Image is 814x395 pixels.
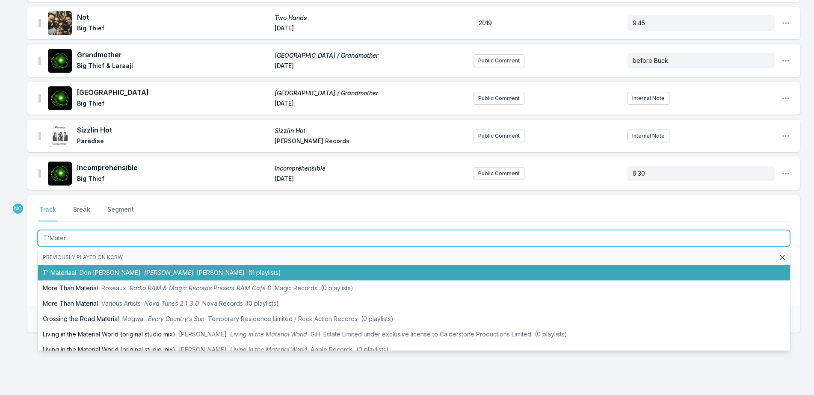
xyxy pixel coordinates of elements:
span: Living in the Material World [230,330,307,338]
span: [DATE] [275,99,467,109]
span: Living in the Material World [230,346,307,353]
span: Apple Records [311,346,353,353]
span: 9:45 [633,19,645,27]
span: Radio RAM & Magic Records Present RAM Café 8 [130,284,271,292]
input: Track Title [38,230,790,246]
img: Drag Handle [38,56,41,65]
span: 2019 [479,19,492,27]
button: Internal Note [628,92,669,105]
span: Big Thief [77,24,269,34]
span: [PERSON_NAME] [197,269,245,276]
span: [DATE] [275,24,467,34]
img: Los Angeles / Grandmother [48,86,72,110]
span: Magic Records [275,284,317,292]
button: Public Comment [474,130,524,142]
button: Open playlist item options [781,19,790,27]
span: Two Hands [275,14,467,22]
li: Previously played on KCRW: [38,250,790,265]
span: [PERSON_NAME] Records [275,137,467,147]
li: More Than Material [38,296,790,311]
span: Incomprehensible [275,164,467,173]
li: Crossing the Road Material [38,311,790,327]
span: [GEOGRAPHIC_DATA] / Grandmother [275,89,467,97]
img: Drag Handle [38,132,41,140]
span: (0 playlists) [321,284,353,292]
span: Incomprehensible [77,162,269,173]
span: [PERSON_NAME] [179,346,227,353]
span: [GEOGRAPHIC_DATA] / Grandmother [275,51,467,60]
button: Public Comment [474,54,524,67]
span: Sizzlin Hot [77,125,269,135]
span: before Buck [633,57,668,64]
li: Living in the Material World (original studio mix) [38,327,790,342]
button: Public Comment [474,167,524,180]
span: [DATE] [275,174,467,185]
span: Big Thief [77,99,269,109]
span: Sizzlin Hot [275,127,467,135]
button: Public Comment [474,92,524,105]
img: Sizzlin Hot [48,124,72,148]
span: [GEOGRAPHIC_DATA] [77,87,269,97]
span: Mogwai [122,315,145,322]
li: T’ Materiaal [38,265,790,280]
span: Roseaux [101,284,126,292]
img: Los Angeles / Grandmother [48,49,72,73]
img: Drag Handle [38,94,41,103]
li: More Than Material [38,280,790,296]
button: Open playlist item options [781,169,790,178]
span: [DATE] [275,62,467,72]
button: Break [71,205,92,221]
span: [PERSON_NAME] [144,269,193,276]
span: Big Thief [77,174,269,185]
img: Incomprehensible [48,162,72,186]
span: (0 playlists) [361,315,394,322]
span: 9:30 [633,170,645,177]
span: Big Thief & Laraaji [77,62,269,72]
button: Internal Note [628,130,669,142]
button: Open playlist item options [781,94,790,103]
li: Living in the Material World (original studio mix) [38,342,790,357]
span: Nova Records [202,300,243,307]
button: Segment [106,205,136,221]
button: Track [38,205,58,221]
span: Various Artists [101,300,141,307]
p: Novena Carmel [12,203,24,215]
span: (11 playlists) [248,269,281,276]
span: (0 playlists) [246,300,279,307]
span: (0 playlists) [535,330,567,338]
span: [PERSON_NAME] [179,330,227,338]
span: Grandmother [77,50,269,60]
img: Drag Handle [38,169,41,178]
span: G.H. Estate Limited under exclusive license to Calderstone Productions Limited [311,330,531,338]
img: Two Hands [48,11,72,35]
span: Paradise [77,137,269,147]
img: Drag Handle [38,19,41,27]
span: Not [77,12,269,22]
span: (0 playlists) [356,346,389,353]
span: Temporary Residence Limited / Rock Action Records [208,315,358,322]
span: Don [PERSON_NAME] [80,269,141,276]
span: Every Country’s Sun [148,315,204,322]
button: Open playlist item options [781,56,790,65]
span: Nova Tunes 2.1_3.0 [144,300,199,307]
button: Open playlist item options [781,132,790,140]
